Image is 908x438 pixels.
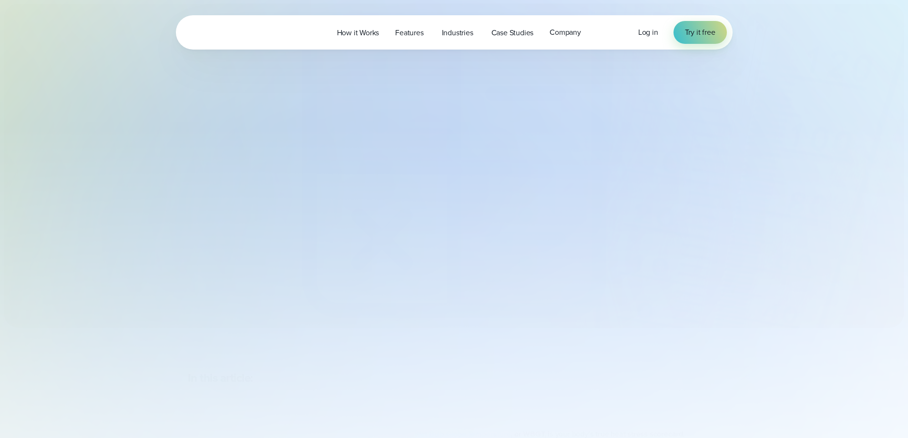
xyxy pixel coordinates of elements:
a: Case Studies [483,23,542,42]
a: Try it free [673,21,727,44]
span: Case Studies [491,27,534,39]
span: Company [550,27,581,38]
span: How it Works [337,27,379,39]
a: Log in [638,27,658,38]
span: Industries [442,27,473,39]
span: Try it free [685,27,715,38]
a: How it Works [329,23,388,42]
span: Features [395,27,423,39]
